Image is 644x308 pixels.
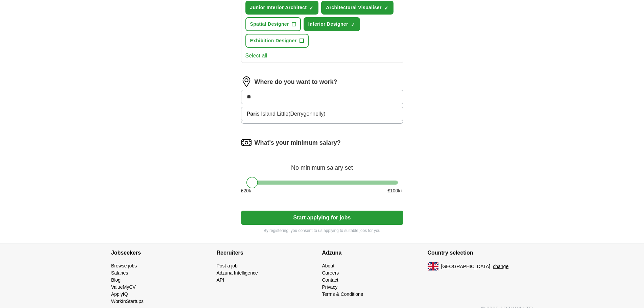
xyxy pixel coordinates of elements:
a: Post a job [217,263,238,268]
a: Browse jobs [111,263,137,268]
span: ✓ [384,5,388,11]
span: Spatial Designer [250,21,289,28]
button: Interior Designer✓ [304,17,360,31]
li: s Island Little [241,107,403,121]
a: Terms & Conditions [322,291,363,297]
span: Architectural Visualiser [326,4,382,11]
a: About [322,263,335,268]
a: API [217,277,224,283]
label: Where do you want to work? [255,77,337,87]
span: ✓ [309,5,313,11]
span: £ 100 k+ [387,187,403,194]
button: change [493,263,508,270]
a: Adzuna Intelligence [217,270,258,276]
span: Interior Designer [308,21,348,28]
label: What's your minimum salary? [255,138,341,147]
button: Select all [245,52,267,60]
a: Privacy [322,284,338,290]
a: Contact [322,277,338,283]
img: salary.png [241,137,252,148]
a: Careers [322,270,339,276]
a: WorkInStartups [111,299,144,304]
a: Blog [111,277,121,283]
a: ApplyIQ [111,291,128,297]
span: [GEOGRAPHIC_DATA] [441,263,491,270]
p: By registering, you consent to us applying to suitable jobs for you [241,228,403,234]
div: No minimum salary set [241,156,403,172]
strong: Pari [247,111,257,117]
a: ValueMyCV [111,284,136,290]
button: Junior Interior Architect✓ [245,1,319,15]
button: Architectural Visualiser✓ [321,1,393,15]
img: location.png [241,76,252,87]
img: UK flag [428,262,438,270]
button: Start applying for jobs [241,211,403,225]
button: Spatial Designer [245,17,301,31]
span: Exhibition Designer [250,37,297,44]
button: Exhibition Designer [245,34,309,48]
span: (Derrygonnelly) [288,111,325,117]
span: £ 20 k [241,187,251,194]
span: ✓ [351,22,355,27]
h4: Country selection [428,243,533,262]
span: Junior Interior Architect [250,4,307,11]
a: Salaries [111,270,128,276]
